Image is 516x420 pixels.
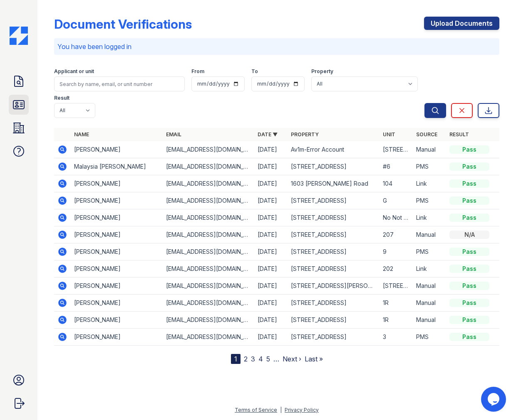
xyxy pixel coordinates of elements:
td: [PERSON_NAME] [71,175,163,192]
td: [DATE] [254,192,288,209]
a: Last » [305,355,323,363]
td: [STREET_ADDRESS] [288,329,380,346]
td: [PERSON_NAME] [71,226,163,243]
a: 3 [251,355,255,363]
div: Pass [449,248,489,256]
td: #6 [380,158,413,175]
td: PMS [413,243,446,260]
td: [DATE] [254,141,288,158]
a: Upload Documents [424,17,499,30]
a: Source [416,131,437,138]
img: CE_Icon_Blue-c292c112584629df590d857e76928e9f676e5b41ef8f769ba2f05ee15b207248.png [10,27,28,45]
td: [DATE] [254,209,288,226]
label: To [251,68,258,75]
a: Email [166,131,181,138]
a: Next › [283,355,301,363]
td: [EMAIL_ADDRESS][DOMAIN_NAME] [163,175,255,192]
div: Pass [449,214,489,222]
td: [PERSON_NAME] [71,260,163,278]
td: G [380,192,413,209]
td: Malaysia [PERSON_NAME] [71,158,163,175]
div: Pass [449,282,489,290]
td: [PERSON_NAME] [71,141,163,158]
td: [PERSON_NAME] [71,278,163,295]
a: Date ▼ [258,131,278,138]
td: 9 [380,243,413,260]
td: 1R [380,312,413,329]
td: [STREET_ADDRESS][PERSON_NAME] [288,278,380,295]
td: [STREET_ADDRESS] [288,312,380,329]
td: 3 [380,329,413,346]
label: Applicant or unit [54,68,94,75]
td: No Not Use 1R [380,209,413,226]
a: Property [291,131,319,138]
td: [STREET_ADDRESS] [288,243,380,260]
span: … [273,354,279,364]
td: [EMAIL_ADDRESS][DOMAIN_NAME] [163,260,255,278]
td: 1R [380,295,413,312]
td: [EMAIL_ADDRESS][DOMAIN_NAME] [163,192,255,209]
a: 4 [258,355,263,363]
iframe: chat widget [481,387,508,412]
td: PMS [413,158,446,175]
td: [STREET_ADDRESS] [288,260,380,278]
td: [STREET_ADDRESS] [288,209,380,226]
a: Terms of Service [235,407,277,413]
a: Unit [383,131,395,138]
td: [PERSON_NAME] [71,192,163,209]
td: [STREET_ADDRESS] [380,278,413,295]
td: [DATE] [254,329,288,346]
div: Pass [449,162,489,171]
td: [PERSON_NAME] [71,329,163,346]
div: Pass [449,265,489,273]
p: You have been logged in [57,42,496,52]
div: Pass [449,145,489,154]
td: Link [413,175,446,192]
td: [DATE] [254,278,288,295]
td: [EMAIL_ADDRESS][DOMAIN_NAME] [163,295,255,312]
td: [DATE] [254,243,288,260]
a: Result [449,131,469,138]
div: N/A [449,231,489,239]
td: [DATE] [254,260,288,278]
td: [DATE] [254,295,288,312]
td: Av1m-Error Account [288,141,380,158]
td: [DATE] [254,175,288,192]
td: [EMAIL_ADDRESS][DOMAIN_NAME] [163,158,255,175]
div: Pass [449,316,489,324]
td: 1603 [PERSON_NAME] Road [288,175,380,192]
td: 104 [380,175,413,192]
div: Pass [449,196,489,205]
td: [STREET_ADDRESS] [288,295,380,312]
td: [STREET_ADDRESS] [288,192,380,209]
td: [PERSON_NAME] [71,312,163,329]
td: [STREET_ADDRESS] [288,158,380,175]
td: [STREET_ADDRESS] [380,141,413,158]
div: Pass [449,333,489,341]
td: Manual [413,226,446,243]
a: 5 [266,355,270,363]
div: | [280,407,282,413]
td: PMS [413,192,446,209]
td: [EMAIL_ADDRESS][DOMAIN_NAME] [163,226,255,243]
td: [DATE] [254,312,288,329]
div: Document Verifications [54,17,192,32]
td: Link [413,209,446,226]
td: [EMAIL_ADDRESS][DOMAIN_NAME] [163,243,255,260]
label: Property [311,68,333,75]
input: Search by name, email, or unit number [54,76,185,91]
td: Manual [413,312,446,329]
td: [EMAIL_ADDRESS][DOMAIN_NAME] [163,209,255,226]
td: [EMAIL_ADDRESS][DOMAIN_NAME] [163,141,255,158]
td: [EMAIL_ADDRESS][DOMAIN_NAME] [163,329,255,346]
div: Pass [449,299,489,307]
td: Manual [413,141,446,158]
td: 202 [380,260,413,278]
td: [STREET_ADDRESS] [288,226,380,243]
td: Manual [413,278,446,295]
td: [PERSON_NAME] [71,295,163,312]
td: Manual [413,295,446,312]
label: From [191,68,204,75]
td: [EMAIL_ADDRESS][DOMAIN_NAME] [163,312,255,329]
td: [PERSON_NAME] [71,209,163,226]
